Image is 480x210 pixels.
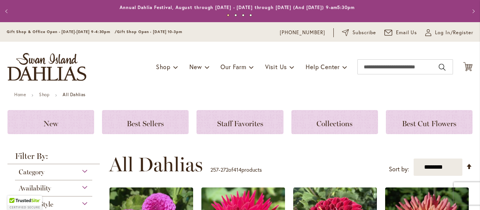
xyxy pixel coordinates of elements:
button: 1 of 4 [227,14,229,17]
span: Collections [316,119,352,128]
button: Next [465,4,480,19]
button: 4 of 4 [249,14,252,17]
span: Availability [19,184,51,192]
button: 2 of 4 [234,14,237,17]
span: Help Center [306,63,340,71]
span: New [43,119,58,128]
span: 257 [210,166,219,173]
span: Staff Favorites [217,119,263,128]
a: Log In/Register [425,29,473,36]
span: Gift Shop & Office Open - [DATE]-[DATE] 9-4:30pm / [7,29,117,34]
a: Shop [39,92,49,97]
span: Log In/Register [435,29,473,36]
button: 3 of 4 [242,14,244,17]
span: All Dahlias [109,153,203,176]
a: New [7,110,94,134]
span: Shop [156,63,171,71]
span: 272 [220,166,228,173]
a: Staff Favorites [196,110,283,134]
span: 414 [233,166,241,173]
a: Annual Dahlia Festival, August through [DATE] - [DATE] through [DATE] (And [DATE]) 9-am5:30pm [120,5,355,10]
a: Collections [291,110,378,134]
span: Best Cut Flowers [402,119,456,128]
span: Our Farm [220,63,246,71]
span: Visit Us [265,63,287,71]
span: Gift Shop Open - [DATE] 10-3pm [117,29,182,34]
label: Sort by: [389,162,409,176]
span: Subscribe [352,29,376,36]
span: Best Sellers [127,119,164,128]
span: New [189,63,202,71]
a: [PHONE_NUMBER] [280,29,325,36]
p: - of products [210,164,262,176]
a: Home [14,92,26,97]
a: Email Us [384,29,417,36]
strong: Filter By: [7,152,100,164]
a: Subscribe [342,29,376,36]
strong: All Dahlias [63,92,85,97]
a: Best Sellers [102,110,189,134]
a: store logo [7,53,86,81]
span: Email Us [396,29,417,36]
span: Category [19,168,44,176]
a: Best Cut Flowers [386,110,472,134]
div: TrustedSite Certified [7,196,42,210]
